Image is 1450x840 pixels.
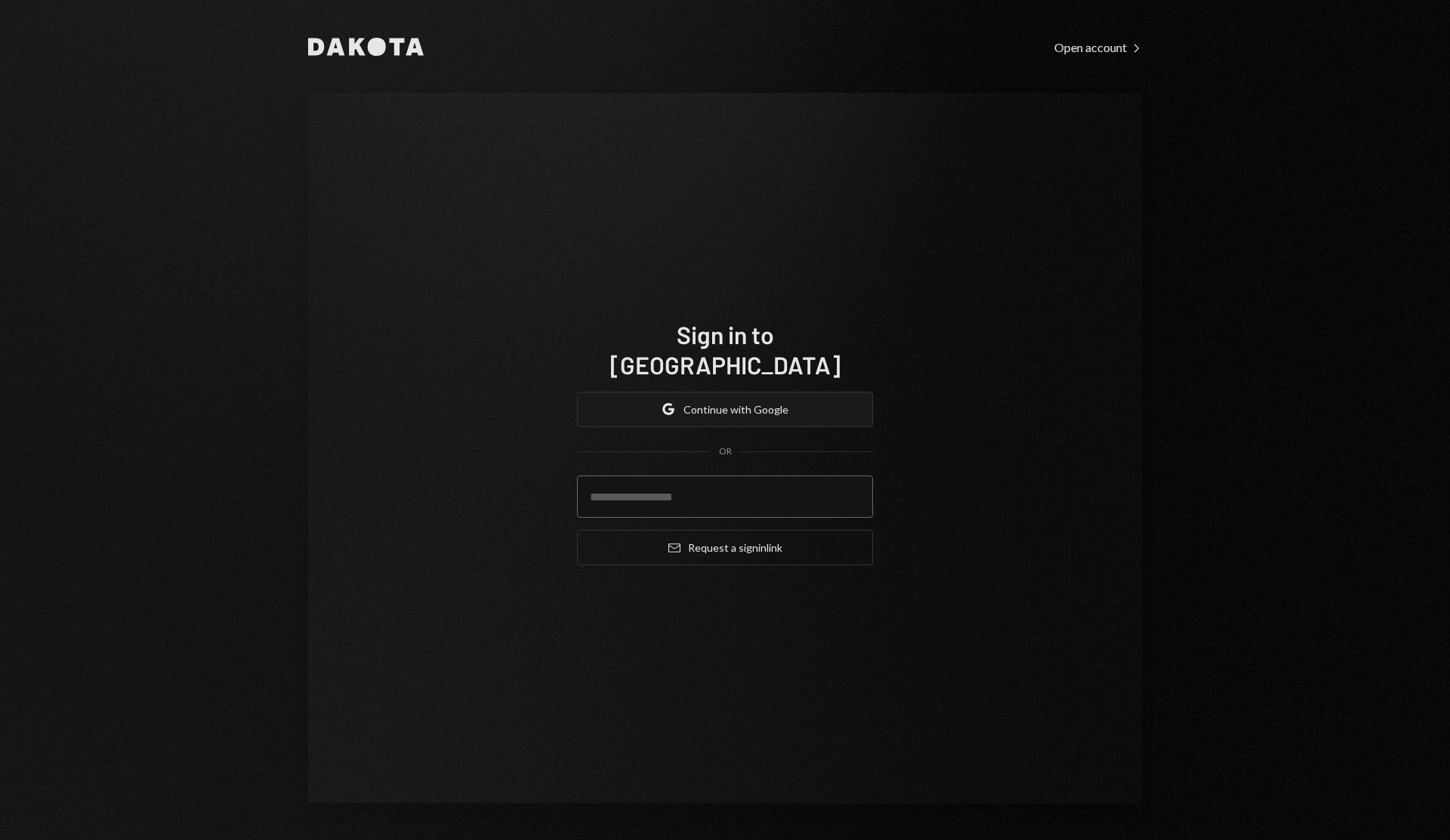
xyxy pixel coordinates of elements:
button: Continue with Google [577,392,873,427]
div: Open account [1054,40,1142,55]
button: Request a signinlink [577,530,873,565]
a: Open account [1054,38,1142,55]
h1: Sign in to [GEOGRAPHIC_DATA] [577,319,873,380]
div: OR [719,445,732,458]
